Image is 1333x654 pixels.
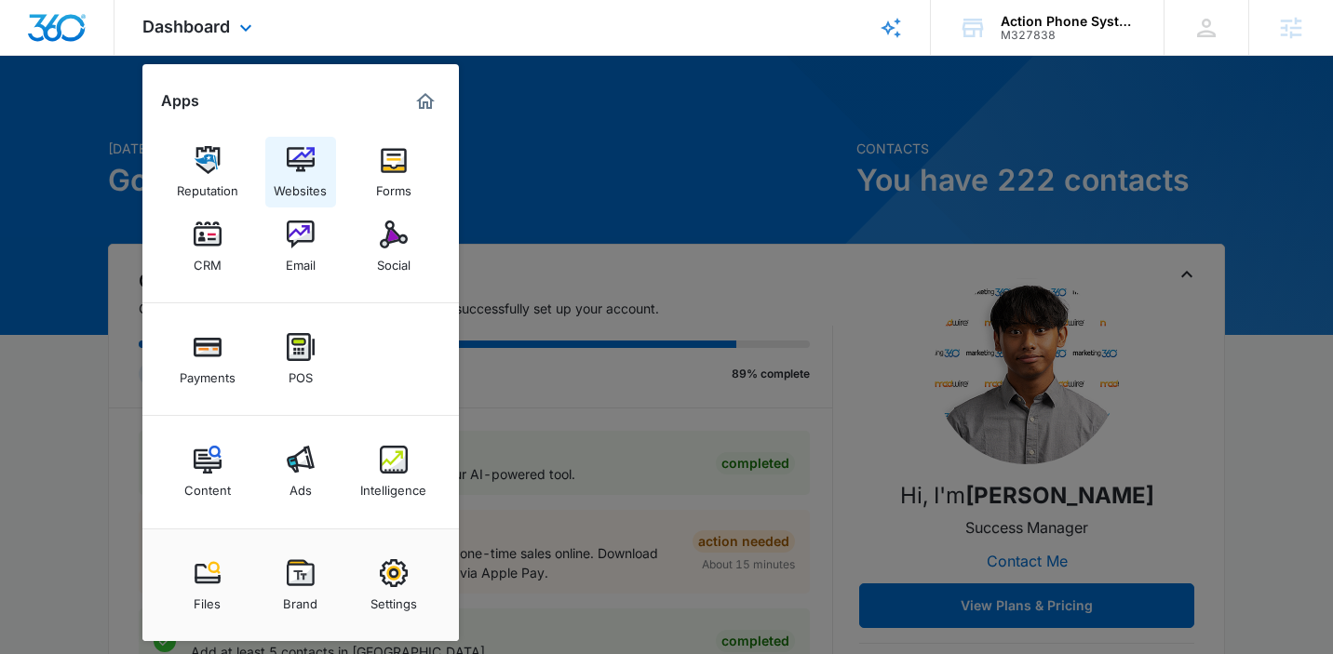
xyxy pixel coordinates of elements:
div: Forms [376,174,411,198]
a: Reputation [172,137,243,207]
span: Dashboard [142,17,230,36]
div: Ads [289,474,312,498]
div: account id [1001,29,1137,42]
div: Domain: [DOMAIN_NAME] [48,48,205,63]
a: POS [265,324,336,394]
a: Settings [358,550,429,621]
img: tab_keywords_by_traffic_grey.svg [185,108,200,123]
div: Brand [283,587,317,611]
a: CRM [172,211,243,282]
a: Email [265,211,336,282]
a: Files [172,550,243,621]
div: Websites [274,174,327,198]
div: Settings [370,587,417,611]
a: Content [172,436,243,507]
img: tab_domain_overview_orange.svg [50,108,65,123]
a: Intelligence [358,436,429,507]
div: v 4.0.24 [52,30,91,45]
div: POS [289,361,313,385]
img: website_grey.svg [30,48,45,63]
div: Content [184,474,231,498]
div: account name [1001,14,1137,29]
a: Payments [172,324,243,394]
img: logo_orange.svg [30,30,45,45]
div: Files [194,587,221,611]
a: Forms [358,137,429,207]
a: Social [358,211,429,282]
div: Domain Overview [71,110,167,122]
div: Email [286,248,316,273]
h2: Apps [161,92,199,110]
a: Marketing 360® Dashboard [411,87,440,116]
div: CRM [194,248,222,273]
div: Keywords by Traffic [206,110,314,122]
div: Reputation [177,174,238,198]
a: Brand [265,550,336,621]
a: Ads [265,436,336,507]
a: Websites [265,137,336,207]
div: Social [377,248,411,273]
div: Payments [180,361,236,385]
div: Intelligence [360,474,426,498]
